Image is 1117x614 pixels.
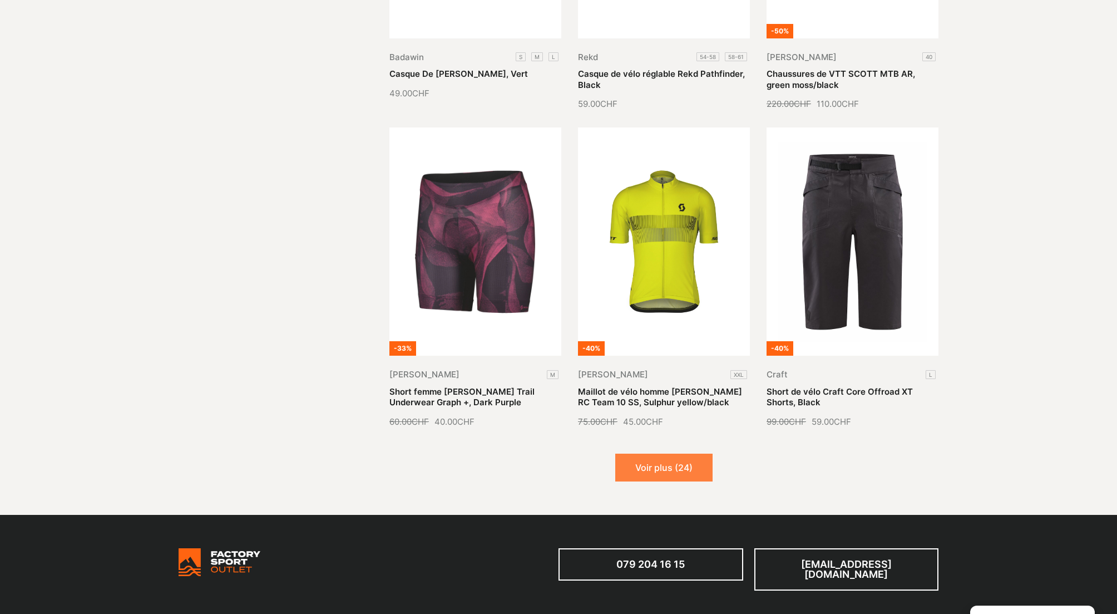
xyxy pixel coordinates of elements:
a: Short de vélo Craft Core Offroad XT Shorts, Black [767,386,913,408]
img: Bricks Woocommerce Starter [179,548,260,576]
a: [EMAIL_ADDRESS][DOMAIN_NAME] [754,548,939,591]
button: Voir plus (24) [615,454,713,482]
a: Casque De [PERSON_NAME], Vert [389,68,528,79]
a: Casque de vélo réglable Rekd Pathfinder, Black [578,68,745,90]
a: Maillot de vélo homme [PERSON_NAME] RC Team 10 SS, Sulphur yellow/black [578,386,742,408]
a: Short femme [PERSON_NAME] Trail Underwear Graph +, Dark Purple [389,386,535,408]
a: 079 204 16 15 [558,548,743,581]
a: Chaussures de VTT SCOTT MTB AR, green moss/black [767,68,915,90]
